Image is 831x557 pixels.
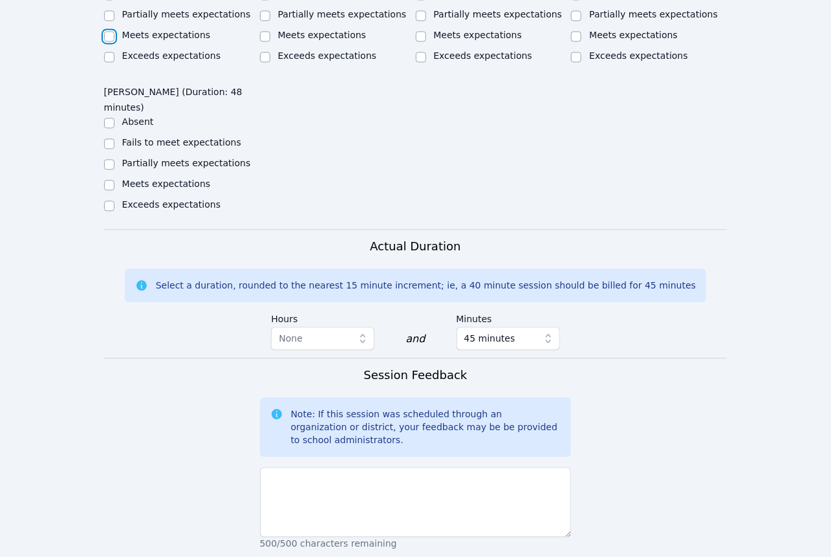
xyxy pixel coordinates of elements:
label: Partially meets expectations [122,9,251,19]
h3: Actual Duration [370,237,460,256]
label: Meets expectations [122,179,211,189]
label: Meets expectations [122,30,211,40]
legend: [PERSON_NAME] (Duration: 48 minutes) [104,80,260,115]
label: Partially meets expectations [434,9,563,19]
div: Note: If this session was scheduled through an organization or district, your feedback may be be ... [291,408,561,446]
span: 45 minutes [464,331,515,346]
label: Minutes [457,307,560,327]
label: Exceeds expectations [122,50,221,61]
button: None [271,327,374,350]
h3: Session Feedback [363,366,467,384]
span: None [279,333,303,344]
label: Exceeds expectations [278,50,376,61]
label: Meets expectations [434,30,523,40]
label: Partially meets expectations [122,158,251,168]
label: Exceeds expectations [434,50,532,61]
button: 45 minutes [457,327,560,350]
div: and [405,331,425,347]
label: Partially meets expectations [278,9,407,19]
p: 500/500 characters remaining [260,537,572,550]
label: Fails to meet expectations [122,137,241,147]
label: Exceeds expectations [122,199,221,210]
label: Meets expectations [278,30,367,40]
label: Hours [271,307,374,327]
label: Partially meets expectations [589,9,718,19]
label: Exceeds expectations [589,50,687,61]
label: Absent [122,116,154,127]
div: Select a duration, rounded to the nearest 15 minute increment; ie, a 40 minute session should be ... [156,279,696,292]
label: Meets expectations [589,30,678,40]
